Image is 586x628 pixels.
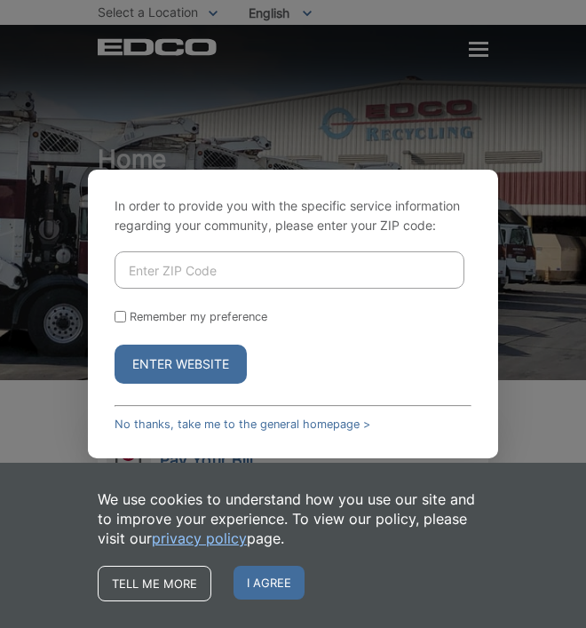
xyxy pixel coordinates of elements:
a: privacy policy [152,529,247,548]
button: Enter Website [115,345,247,384]
label: Remember my preference [130,310,267,323]
a: Tell me more [98,566,211,601]
a: No thanks, take me to the general homepage > [115,417,370,431]
p: In order to provide you with the specific service information regarding your community, please en... [115,196,471,235]
input: Enter ZIP Code [115,251,464,289]
p: We use cookies to understand how you use our site and to improve your experience. To view our pol... [98,489,488,548]
span: I agree [234,566,305,600]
